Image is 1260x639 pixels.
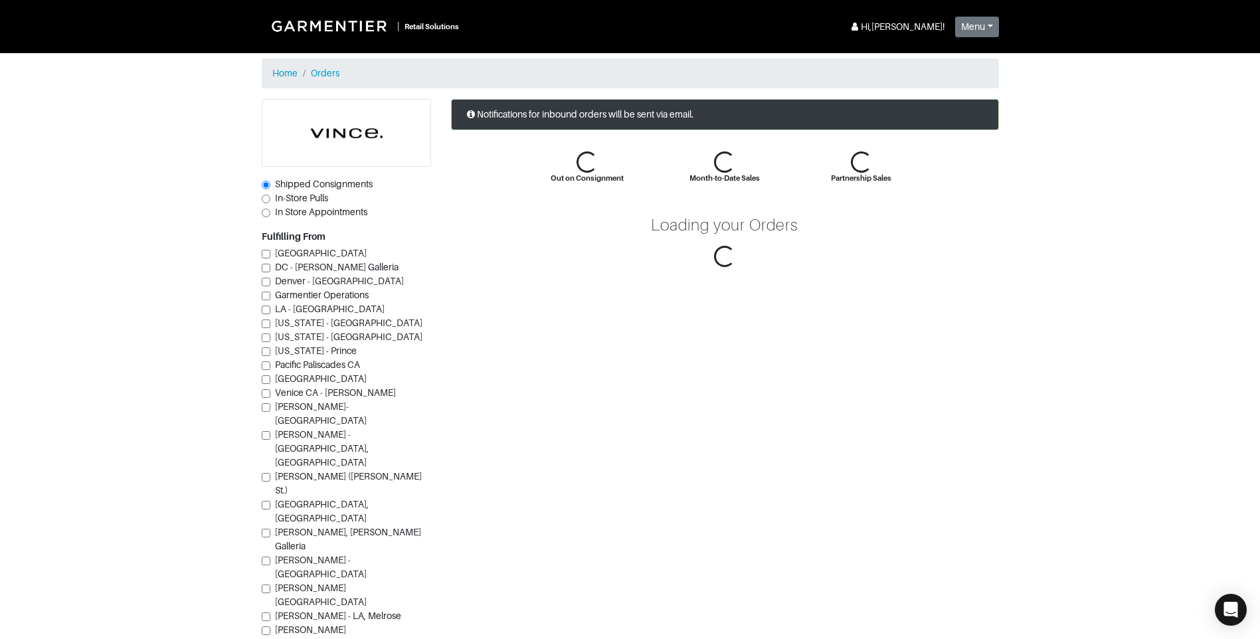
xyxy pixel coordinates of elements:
input: LA - [GEOGRAPHIC_DATA] [262,306,270,314]
span: In Store Appointments [275,207,367,217]
input: [PERSON_NAME][GEOGRAPHIC_DATA]. [262,626,270,635]
span: [PERSON_NAME]-[GEOGRAPHIC_DATA] [275,401,367,426]
input: [PERSON_NAME] - [GEOGRAPHIC_DATA] [262,557,270,565]
div: Loading your Orders [651,216,799,235]
input: [PERSON_NAME] - [GEOGRAPHIC_DATA], [GEOGRAPHIC_DATA] [262,431,270,440]
input: [PERSON_NAME][GEOGRAPHIC_DATA] [262,585,270,593]
span: [PERSON_NAME] - LA, Melrose [275,610,401,621]
a: Home [272,68,298,78]
input: DC - [PERSON_NAME] Galleria [262,264,270,272]
input: [GEOGRAPHIC_DATA] [262,375,270,384]
span: Pacific Paliscades CA [275,359,360,370]
input: [GEOGRAPHIC_DATA], [GEOGRAPHIC_DATA] [262,501,270,509]
div: Month-to-Date Sales [689,173,760,184]
input: [US_STATE] - [GEOGRAPHIC_DATA] [262,319,270,328]
span: [PERSON_NAME] ([PERSON_NAME] St.) [275,471,422,496]
input: [PERSON_NAME], [PERSON_NAME] Galleria [262,529,270,537]
div: Out on Consignment [551,173,624,184]
small: Retail Solutions [405,23,459,31]
img: faba13d7fb22ed26db1f086f8f31d113.png [262,100,430,166]
input: [US_STATE] - [GEOGRAPHIC_DATA] [262,333,270,342]
label: Fulfilling From [262,230,325,244]
span: [US_STATE] - [GEOGRAPHIC_DATA] [275,318,422,328]
span: Shipped Consignments [275,179,373,189]
input: Venice CA - [PERSON_NAME] [262,389,270,398]
div: Open Intercom Messenger [1215,594,1247,626]
span: [US_STATE] - Prince [275,345,357,356]
input: [GEOGRAPHIC_DATA] [262,250,270,258]
div: Notifications for inbound orders will be sent via email. [451,99,999,130]
input: In-Store Pulls [262,195,270,203]
span: Garmentier Operations [275,290,369,300]
span: [US_STATE] - [GEOGRAPHIC_DATA] [275,331,422,342]
span: [PERSON_NAME] - [GEOGRAPHIC_DATA], [GEOGRAPHIC_DATA] [275,429,369,468]
input: Denver - [GEOGRAPHIC_DATA] [262,278,270,286]
span: LA - [GEOGRAPHIC_DATA] [275,304,385,314]
input: Pacific Paliscades CA [262,361,270,370]
span: Venice CA - [PERSON_NAME] [275,387,396,398]
span: [GEOGRAPHIC_DATA] [275,373,367,384]
span: [GEOGRAPHIC_DATA] [275,248,367,258]
input: [PERSON_NAME] ([PERSON_NAME] St.) [262,473,270,482]
span: [GEOGRAPHIC_DATA], [GEOGRAPHIC_DATA] [275,499,369,523]
span: [PERSON_NAME], [PERSON_NAME] Galleria [275,527,421,551]
img: Garmentier [264,13,397,39]
span: [PERSON_NAME] - [GEOGRAPHIC_DATA] [275,555,367,579]
div: Partnership Sales [831,173,891,184]
span: [PERSON_NAME][GEOGRAPHIC_DATA] [275,583,367,607]
div: | [397,19,399,33]
input: [PERSON_NAME]-[GEOGRAPHIC_DATA] [262,403,270,412]
span: DC - [PERSON_NAME] Galleria [275,262,399,272]
div: Hi, [PERSON_NAME] ! [849,20,945,34]
span: Denver - [GEOGRAPHIC_DATA] [275,276,404,286]
input: [US_STATE] - Prince [262,347,270,356]
input: In Store Appointments [262,209,270,217]
span: In-Store Pulls [275,193,328,203]
a: Orders [311,68,339,78]
nav: breadcrumb [262,58,999,88]
input: Garmentier Operations [262,292,270,300]
a: |Retail Solutions [262,11,464,41]
input: [PERSON_NAME] - LA, Melrose [262,612,270,621]
input: Shipped Consignments [262,181,270,189]
button: Menu [955,17,999,37]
